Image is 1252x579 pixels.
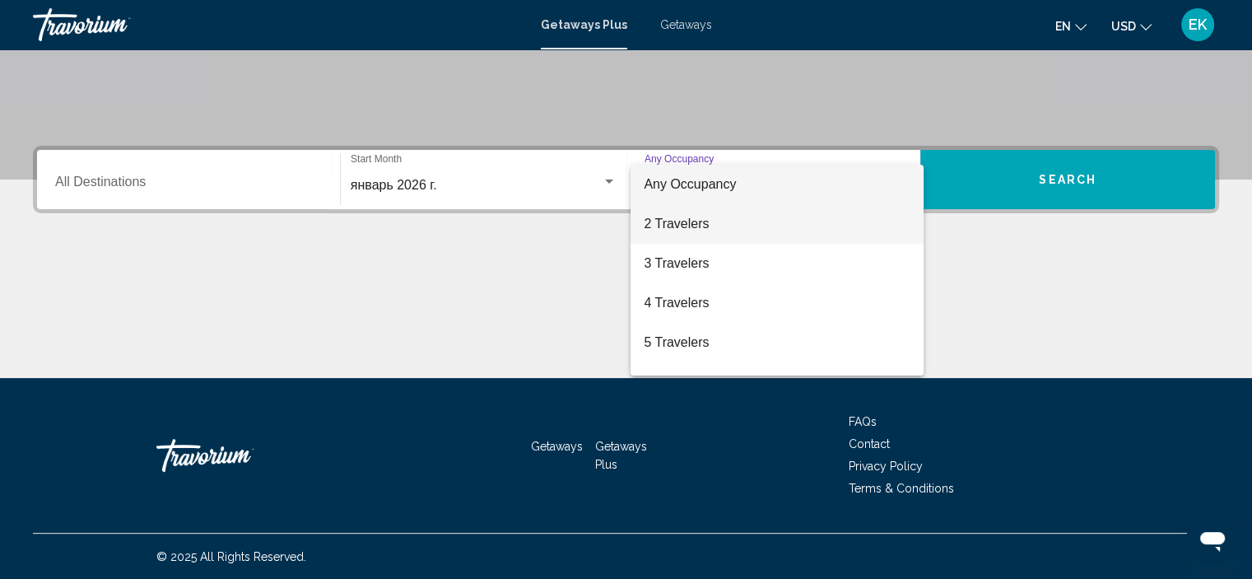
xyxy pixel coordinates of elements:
[644,244,910,283] span: 3 Travelers
[644,283,910,323] span: 4 Travelers
[644,323,910,362] span: 5 Travelers
[644,204,910,244] span: 2 Travelers
[644,177,736,191] span: Any Occupancy
[644,362,910,402] span: 6 Travelers
[1186,513,1239,566] iframe: Кнопка запуска окна обмена сообщениями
